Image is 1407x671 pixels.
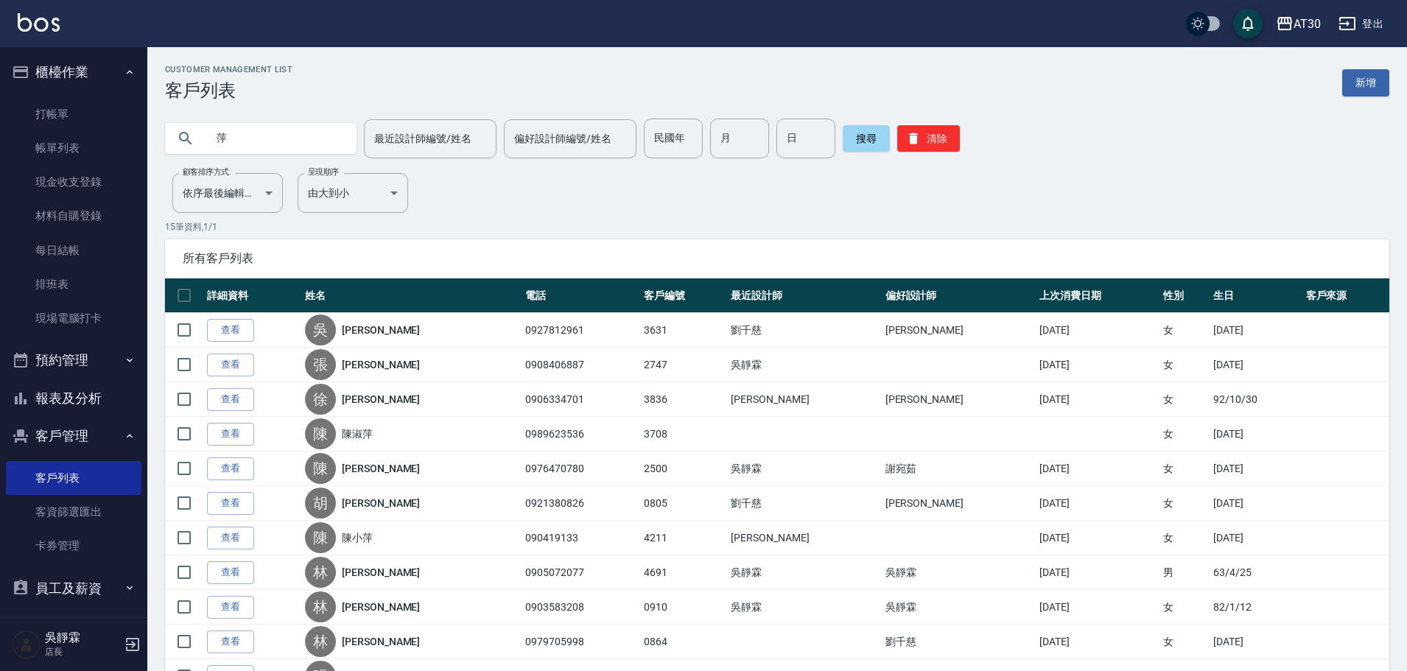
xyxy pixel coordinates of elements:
[1159,625,1210,659] td: 女
[1210,521,1302,555] td: [DATE]
[1159,313,1210,348] td: 女
[882,555,1036,590] td: 吳靜霖
[640,313,727,348] td: 3631
[522,486,640,521] td: 0921380826
[342,496,420,510] a: [PERSON_NAME]
[6,233,141,267] a: 每日結帳
[843,125,890,152] button: 搜尋
[882,278,1036,313] th: 偏好設計師
[207,388,254,411] a: 查看
[305,557,336,588] div: 林
[305,349,336,380] div: 張
[305,626,336,657] div: 林
[6,379,141,418] button: 報表及分析
[1159,486,1210,521] td: 女
[342,357,420,372] a: [PERSON_NAME]
[6,607,141,645] button: 商品管理
[1210,417,1302,452] td: [DATE]
[1036,382,1159,417] td: [DATE]
[1210,590,1302,625] td: 82/1/12
[640,555,727,590] td: 4691
[342,634,420,649] a: [PERSON_NAME]
[640,417,727,452] td: 3708
[207,319,254,342] a: 查看
[640,382,727,417] td: 3836
[308,166,339,178] label: 呈現順序
[1036,452,1159,486] td: [DATE]
[522,417,640,452] td: 0989623536
[45,645,120,658] p: 店長
[6,529,141,563] a: 卡券管理
[522,521,640,555] td: 090419133
[640,452,727,486] td: 2500
[727,486,881,521] td: 劉千慈
[6,301,141,335] a: 現場電腦打卡
[305,591,336,622] div: 林
[305,384,336,415] div: 徐
[727,313,881,348] td: 劉千慈
[1036,278,1159,313] th: 上次消費日期
[522,382,640,417] td: 0906334701
[727,348,881,382] td: 吳靜霖
[6,341,141,379] button: 預約管理
[6,53,141,91] button: 櫃檯作業
[207,561,254,584] a: 查看
[640,486,727,521] td: 0805
[1036,313,1159,348] td: [DATE]
[165,80,292,101] h3: 客戶列表
[305,418,336,449] div: 陳
[6,131,141,165] a: 帳單列表
[45,630,120,645] h5: 吳靜霖
[882,486,1036,521] td: [PERSON_NAME]
[207,630,254,653] a: 查看
[1270,9,1327,39] button: AT30
[522,348,640,382] td: 0908406887
[1036,486,1159,521] td: [DATE]
[640,590,727,625] td: 0910
[6,267,141,301] a: 排班表
[1210,625,1302,659] td: [DATE]
[522,555,640,590] td: 0905072077
[172,173,283,213] div: 依序最後編輯時間
[1210,278,1302,313] th: 生日
[727,278,881,313] th: 最近設計師
[6,495,141,529] a: 客資篩選匯出
[522,278,640,313] th: 電話
[298,173,408,213] div: 由大到小
[1036,555,1159,590] td: [DATE]
[207,596,254,619] a: 查看
[207,527,254,549] a: 查看
[1159,417,1210,452] td: 女
[1159,555,1210,590] td: 男
[1210,382,1302,417] td: 92/10/30
[207,423,254,446] a: 查看
[727,555,881,590] td: 吳靜霖
[1159,452,1210,486] td: 女
[342,323,420,337] a: [PERSON_NAME]
[305,522,336,553] div: 陳
[6,569,141,608] button: 員工及薪資
[882,382,1036,417] td: [PERSON_NAME]
[342,600,420,614] a: [PERSON_NAME]
[882,625,1036,659] td: 劉千慈
[1036,625,1159,659] td: [DATE]
[727,590,881,625] td: 吳靜霖
[1210,313,1302,348] td: [DATE]
[882,452,1036,486] td: 謝宛茹
[727,382,881,417] td: [PERSON_NAME]
[342,392,420,407] a: [PERSON_NAME]
[165,220,1389,233] p: 15 筆資料, 1 / 1
[882,313,1036,348] td: [PERSON_NAME]
[342,530,373,545] a: 陳小萍
[203,278,301,313] th: 詳細資料
[640,278,727,313] th: 客戶編號
[1036,590,1159,625] td: [DATE]
[1210,486,1302,521] td: [DATE]
[1302,278,1389,313] th: 客戶來源
[727,521,881,555] td: [PERSON_NAME]
[207,354,254,376] a: 查看
[206,119,345,158] input: 搜尋關鍵字
[6,461,141,495] a: 客戶列表
[1333,10,1389,38] button: 登出
[1210,348,1302,382] td: [DATE]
